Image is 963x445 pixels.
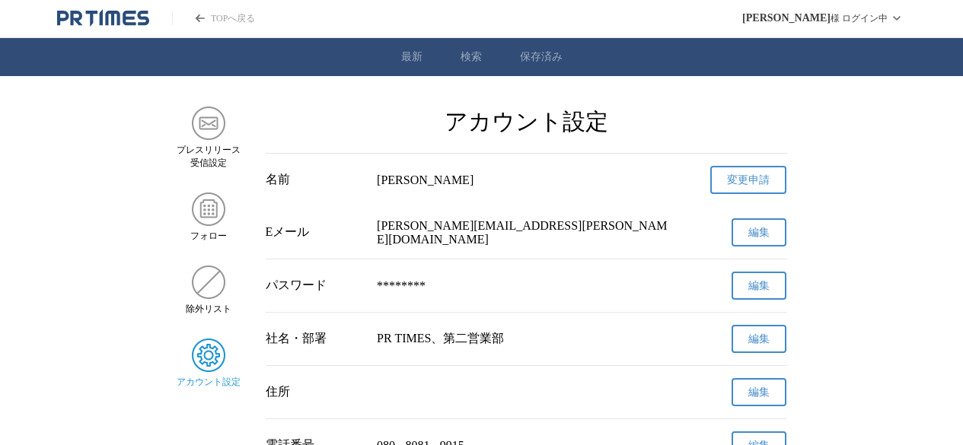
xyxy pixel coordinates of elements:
[266,278,365,294] div: パスワード
[192,339,225,372] img: アカウント設定
[732,272,786,300] button: 編集
[177,376,241,389] span: アカウント設定
[461,50,482,64] a: 検索
[190,230,227,243] span: フォロー
[748,332,770,346] span: 編集
[401,50,423,64] a: 最新
[520,50,563,64] a: 保存済み
[266,172,365,188] div: 名前
[266,331,365,347] div: 社名・部署
[177,192,241,243] a: フォローフォロー
[192,106,225,140] img: プレスリリース 受信設定
[266,106,787,138] h2: アカウント設定
[186,303,231,316] span: 除外リスト
[266,224,365,240] div: Eメール
[172,12,255,25] a: PR TIMESのトップページはこちら
[732,218,786,246] button: 編集
[177,339,241,389] a: アカウント設定アカウント設定
[710,166,786,194] a: 変更申請
[192,192,225,226] img: フォロー
[57,9,149,27] a: PR TIMESのトップページはこちら
[192,265,225,299] img: 除外リスト
[748,279,770,293] span: 編集
[732,378,786,406] button: 編集
[177,106,241,170] a: プレスリリース 受信設定プレスリリース 受信設定
[377,219,675,246] p: [PERSON_NAME][EMAIL_ADDRESS][PERSON_NAME][DOMAIN_NAME]
[748,386,770,399] span: 編集
[742,12,831,24] span: [PERSON_NAME]
[732,325,786,353] button: 編集
[748,226,770,240] span: 編集
[377,331,675,347] p: PR TIMES、第二営業部
[177,265,241,316] a: 除外リスト除外リスト
[177,144,241,170] span: プレスリリース 受信設定
[377,173,675,187] div: [PERSON_NAME]
[266,384,365,400] div: 住所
